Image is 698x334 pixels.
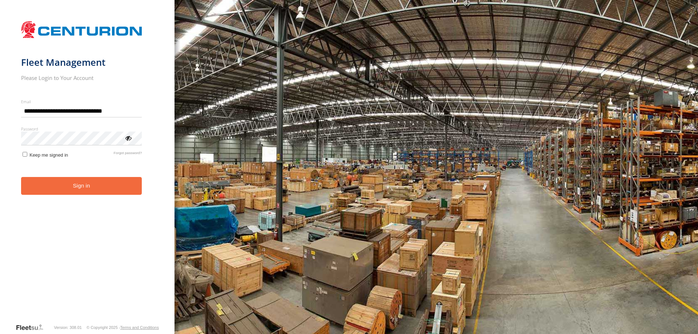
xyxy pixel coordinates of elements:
[21,74,142,81] h2: Please Login to Your Account
[21,17,154,323] form: main
[21,177,142,195] button: Sign in
[21,126,142,132] label: Password
[29,152,68,158] span: Keep me signed in
[21,20,142,39] img: Centurion Transport
[21,56,142,68] h1: Fleet Management
[23,152,27,157] input: Keep me signed in
[16,324,49,331] a: Visit our Website
[120,325,159,330] a: Terms and Conditions
[114,151,142,158] a: Forgot password?
[87,325,159,330] div: © Copyright 2025 -
[21,99,142,104] label: Email
[54,325,82,330] div: Version: 308.01
[124,134,132,141] div: ViewPassword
